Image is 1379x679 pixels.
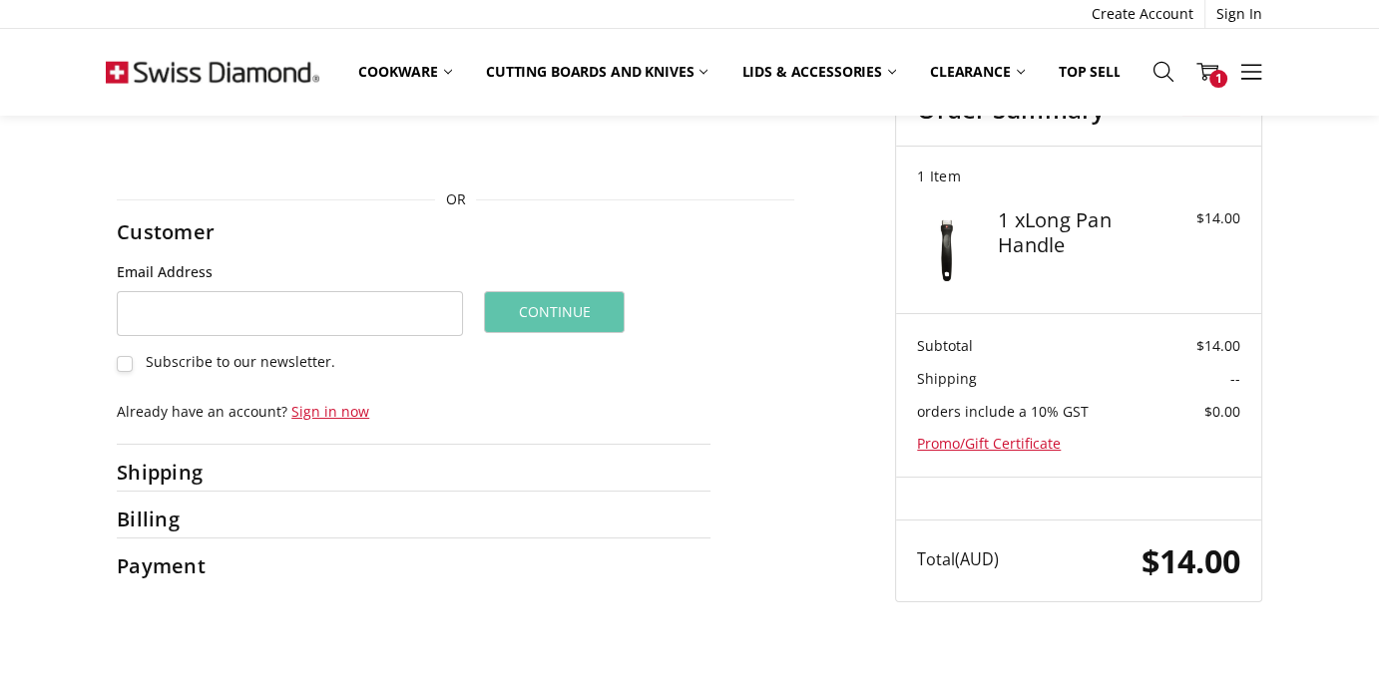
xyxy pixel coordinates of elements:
[117,507,242,531] h2: Billing
[998,207,1154,257] h4: 1 x Long Pan Handle
[1204,402,1240,421] span: $0.00
[117,401,710,422] p: Already have an account?
[146,352,335,371] span: Subscribe to our newsletter.
[106,29,319,114] img: Free Shipping On Every Order
[469,50,725,93] a: Cutting boards and knives
[917,168,1240,185] h3: 1 Item
[1230,369,1240,388] span: --
[917,548,999,570] span: Total (AUD)
[917,369,977,388] span: Shipping
[1209,70,1227,88] span: 1
[724,50,912,93] a: Lids & Accessories
[435,188,476,210] span: OR
[117,131,436,167] iframe: PayPal-paypal
[1142,538,1240,582] span: $14.00
[917,95,1163,125] h3: Order Summary
[291,402,369,421] a: Sign in now
[117,219,242,244] h2: Customer
[1159,207,1240,228] div: $14.00
[117,261,463,283] label: Email Address
[917,336,973,355] span: Subtotal
[1185,47,1229,97] a: 1
[117,553,242,578] h2: Payment
[1042,50,1162,93] a: Top Sellers
[484,291,625,333] button: Continue
[341,50,469,93] a: Cookware
[913,50,1042,93] a: Clearance
[917,434,1061,453] a: Promo/Gift Certificate
[917,402,1089,421] span: orders include a 10% GST
[117,460,242,485] h2: Shipping
[1196,336,1240,355] span: $14.00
